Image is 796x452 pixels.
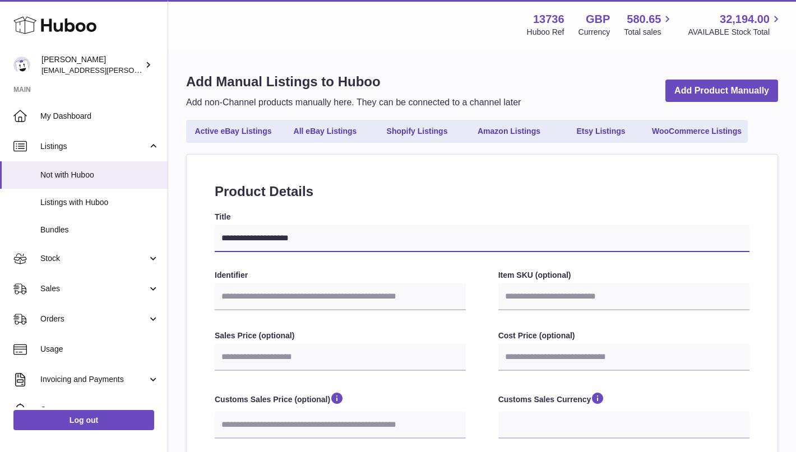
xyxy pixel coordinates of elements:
span: Sales [40,283,147,294]
strong: 13736 [533,12,564,27]
a: 580.65 Total sales [624,12,674,38]
h1: Add Manual Listings to Huboo [186,73,521,91]
span: Listings with Huboo [40,197,159,208]
label: Sales Price (optional) [215,330,466,341]
span: Bundles [40,225,159,235]
span: Invoicing and Payments [40,374,147,385]
a: Etsy Listings [556,122,646,141]
a: Add Product Manually [665,80,778,102]
a: Active eBay Listings [188,122,278,141]
a: Log out [13,410,154,430]
h2: Product Details [215,183,749,201]
span: AVAILABLE Stock Total [688,27,783,38]
div: Currency [579,27,610,38]
a: Amazon Listings [464,122,554,141]
label: Customs Sales Currency [498,391,749,409]
img: horia@orea.uk [13,57,30,73]
div: Huboo Ref [527,27,564,38]
span: Stock [40,253,147,264]
span: Cases [40,404,159,415]
span: Listings [40,141,147,152]
span: Usage [40,344,159,355]
a: WooCommerce Listings [648,122,746,141]
label: Title [215,212,749,222]
label: Identifier [215,270,466,281]
label: Item SKU (optional) [498,270,749,281]
span: 32,194.00 [720,12,770,27]
label: Cost Price (optional) [498,330,749,341]
span: Total sales [624,27,674,38]
span: Orders [40,314,147,324]
span: Not with Huboo [40,170,159,180]
div: [PERSON_NAME] [41,54,142,76]
span: [EMAIL_ADDRESS][PERSON_NAME][DOMAIN_NAME] [41,66,225,74]
a: Shopify Listings [372,122,462,141]
label: Customs Sales Price (optional) [215,391,466,409]
span: 580.65 [627,12,661,27]
p: Add non-Channel products manually here. They can be connected to a channel later [186,96,521,109]
span: My Dashboard [40,111,159,122]
a: All eBay Listings [280,122,370,141]
a: 32,194.00 AVAILABLE Stock Total [688,12,783,38]
strong: GBP [586,12,610,27]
